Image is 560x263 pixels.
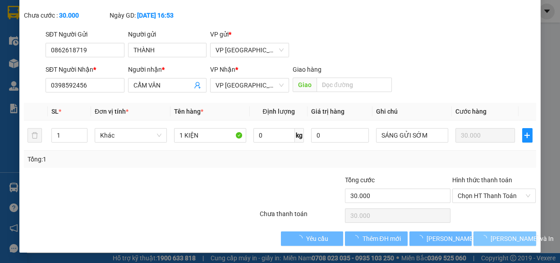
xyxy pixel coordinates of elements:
div: Ngày GD: [110,10,193,20]
div: SĐT Người Gửi [46,29,124,39]
span: loading [417,235,427,241]
div: Người gửi [128,29,207,39]
div: Chưa cước : [24,10,108,20]
span: Yêu cầu [306,234,328,244]
button: plus [522,128,532,143]
span: Tên hàng [174,108,203,115]
span: SL [51,108,59,115]
th: Ghi chú [372,103,452,120]
button: Yêu cầu [281,231,343,246]
span: [PERSON_NAME] thay đổi [427,234,499,244]
span: loading [481,235,491,241]
div: Tổng: 1 [28,154,217,164]
span: Giao [293,78,317,92]
span: user-add [194,82,201,89]
span: VP Nhận [210,66,235,73]
input: Ghi Chú [376,128,448,143]
div: SĐT Người Nhận [46,65,124,74]
span: Tổng cước [345,176,375,184]
button: [PERSON_NAME] thay đổi [409,231,472,246]
span: plus [523,132,532,139]
div: Chưa thanh toán [259,209,344,225]
span: Khác [100,129,161,142]
div: VP gửi [210,29,289,39]
span: Giao hàng [293,66,321,73]
button: [PERSON_NAME] và In [473,231,536,246]
span: loading [352,235,362,241]
b: [DATE] 16:53 [137,12,174,19]
b: 30.000 [59,12,79,19]
label: Hình thức thanh toán [452,176,512,184]
button: Thêm ĐH mới [345,231,407,246]
span: Cước hàng [455,108,487,115]
input: Dọc đường [317,78,392,92]
span: VP Tân Bình [216,78,284,92]
span: [PERSON_NAME] và In [491,234,554,244]
span: Định lượng [262,108,294,115]
span: kg [295,128,304,143]
span: Giá trị hàng [311,108,344,115]
span: Thêm ĐH mới [362,234,400,244]
input: VD: Bàn, Ghế [174,128,246,143]
div: Người nhận [128,65,207,74]
span: Chọn HT Thanh Toán [458,189,531,203]
span: loading [296,235,306,241]
span: VP Ninh Sơn [216,43,284,57]
button: delete [28,128,42,143]
span: Đơn vị tính [95,108,129,115]
input: 0 [455,128,515,143]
